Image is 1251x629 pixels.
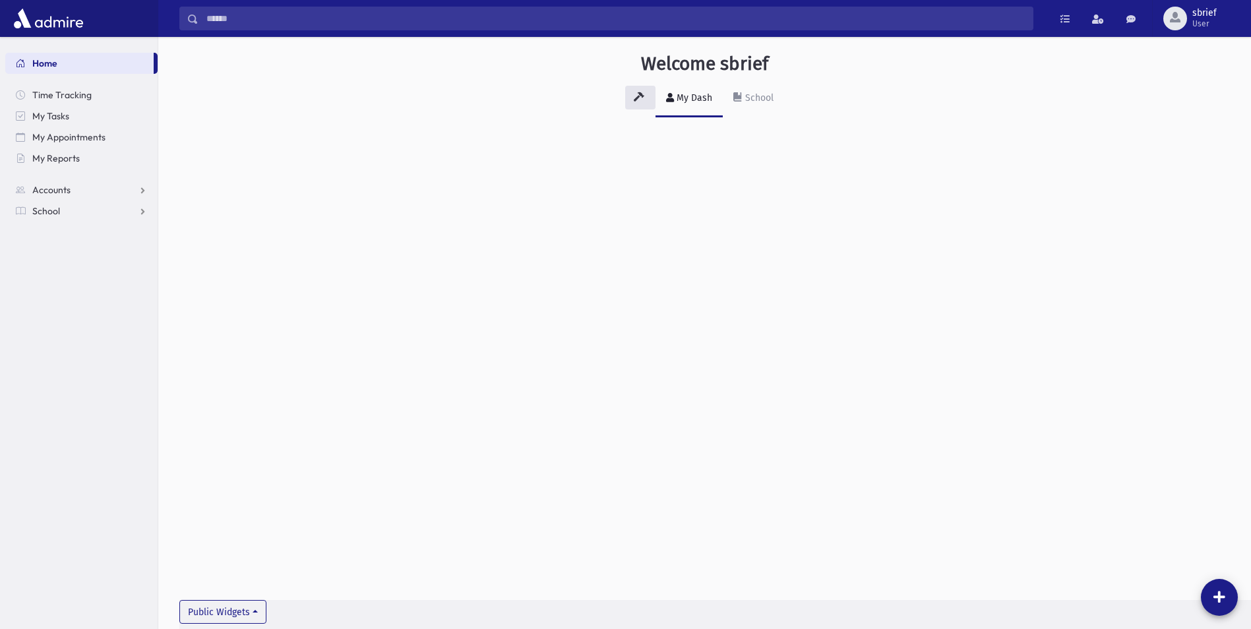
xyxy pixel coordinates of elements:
a: Accounts [5,179,158,200]
span: Time Tracking [32,89,92,101]
span: sbrief [1192,8,1217,18]
h3: Welcome sbrief [641,53,768,75]
a: Home [5,53,154,74]
span: My Appointments [32,131,106,143]
div: My Dash [674,92,712,104]
span: User [1192,18,1217,29]
button: Public Widgets [179,600,266,624]
a: My Reports [5,148,158,169]
span: School [32,205,60,217]
a: School [5,200,158,222]
input: Search [198,7,1033,30]
span: Home [32,57,57,69]
a: My Tasks [5,105,158,127]
a: My Dash [656,80,723,117]
span: My Reports [32,152,80,164]
img: AdmirePro [11,5,86,32]
a: School [723,80,784,117]
span: Accounts [32,184,71,196]
a: Time Tracking [5,84,158,105]
a: My Appointments [5,127,158,148]
div: School [743,92,774,104]
span: My Tasks [32,110,69,122]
